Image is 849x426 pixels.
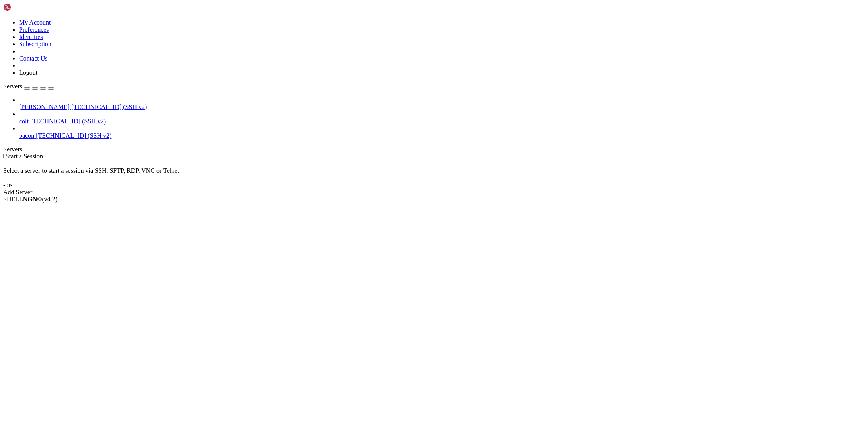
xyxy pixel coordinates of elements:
[19,69,37,76] a: Logout
[19,19,51,26] a: My Account
[19,96,846,111] li: [PERSON_NAME] [TECHNICAL_ID] (SSH v2)
[30,118,106,125] span: [TECHNICAL_ID] (SSH v2)
[19,26,49,33] a: Preferences
[19,104,70,110] span: [PERSON_NAME]
[19,41,51,47] a: Subscription
[19,118,29,125] span: colt
[3,83,22,90] span: Servers
[19,132,846,139] a: bacon [TECHNICAL_ID] (SSH v2)
[71,104,147,110] span: [TECHNICAL_ID] (SSH v2)
[3,3,49,11] img: Shellngn
[36,132,111,139] span: [TECHNICAL_ID] (SSH v2)
[19,132,34,139] span: bacon
[19,118,846,125] a: colt [TECHNICAL_ID] (SSH v2)
[19,33,43,40] a: Identities
[19,104,846,111] a: [PERSON_NAME] [TECHNICAL_ID] (SSH v2)
[3,196,57,203] span: SHELL ©
[6,153,43,160] span: Start a Session
[19,125,846,139] li: bacon [TECHNICAL_ID] (SSH v2)
[3,146,846,153] div: Servers
[3,189,846,196] div: Add Server
[23,196,37,203] b: NGN
[42,196,58,203] span: 4.2.0
[3,160,846,189] div: Select a server to start a session via SSH, SFTP, RDP, VNC or Telnet. -or-
[3,153,6,160] span: 
[19,55,48,62] a: Contact Us
[19,111,846,125] li: colt [TECHNICAL_ID] (SSH v2)
[3,83,54,90] a: Servers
